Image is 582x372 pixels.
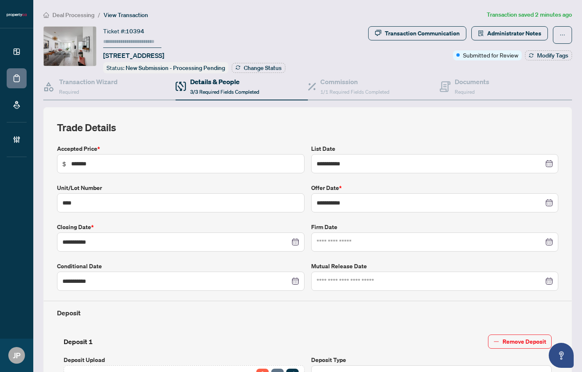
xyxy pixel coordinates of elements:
[320,89,389,95] span: 1/1 Required Fields Completed
[560,32,565,38] span: ellipsis
[126,27,144,35] span: 10394
[43,12,49,18] span: home
[57,262,305,271] label: Conditional Date
[59,77,118,87] h4: Transaction Wizard
[57,144,305,153] label: Accepted Price
[503,335,546,348] span: Remove Deposit
[103,26,144,36] div: Ticket #:
[487,27,541,40] span: Administrator Notes
[311,355,552,365] label: Deposit Type
[62,159,66,168] span: $
[311,144,559,153] label: List Date
[385,27,460,40] div: Transaction Communication
[455,77,489,87] h4: Documents
[57,222,305,232] label: Closing Date
[13,350,20,361] span: JP
[368,26,466,40] button: Transaction Communication
[98,10,100,20] li: /
[488,335,552,349] button: Remove Deposit
[57,183,305,192] label: Unit/Lot Number
[537,52,568,58] span: Modify Tags
[471,26,548,40] button: Administrator Notes
[190,89,259,95] span: 3/3 Required Fields Completed
[104,11,148,19] span: View Transaction
[7,12,27,17] img: logo
[320,77,389,87] h4: Commission
[487,10,572,20] article: Transaction saved 2 minutes ago
[232,63,285,73] button: Change Status
[311,222,559,232] label: Firm Date
[493,339,499,345] span: minus
[549,343,574,368] button: Open asap
[126,64,225,72] span: New Submission - Processing Pending
[190,77,259,87] h4: Details & People
[64,355,305,365] label: Deposit Upload
[59,89,79,95] span: Required
[311,183,559,192] label: Offer Date
[311,262,559,271] label: Mutual Release Date
[52,11,94,19] span: Deal Processing
[44,27,96,66] img: IMG-C12327215_1.jpg
[455,89,475,95] span: Required
[57,121,558,134] h2: Trade Details
[103,62,228,73] div: Status:
[463,50,518,60] span: Submitted for Review
[103,50,164,60] span: [STREET_ADDRESS]
[64,337,93,347] h4: Deposit 1
[478,30,484,36] span: solution
[57,308,558,318] h4: Deposit
[525,50,572,60] button: Modify Tags
[244,65,282,71] span: Change Status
